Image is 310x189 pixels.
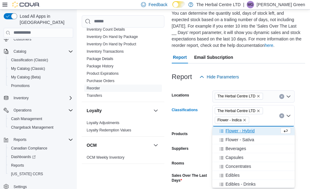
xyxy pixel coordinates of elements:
[11,107,73,114] span: Operations
[172,4,302,49] div: View your inventory availability and how quickly products are selling. You can determine the quan...
[172,161,184,166] label: Rooms
[87,120,120,125] span: Loyalty Adjustments
[11,136,73,143] span: Reports
[218,93,256,99] span: The Herbal Centre LTD
[87,27,125,32] a: Inventory Count Details
[87,42,136,46] a: Inventory On Hand by Product
[11,163,24,168] span: Reports
[9,115,73,123] span: Cash Management
[6,123,76,132] button: Chargeback Management
[9,56,51,64] a: Classification (Classic)
[87,35,138,39] a: Inventory On Hand by Package
[1,35,76,43] button: Customers
[11,58,48,62] span: Classification (Classic)
[226,154,243,161] span: Capsules
[173,51,187,63] span: Report
[243,118,246,122] button: Remove Flower - Indica from selection in this group
[11,94,31,102] button: Inventory
[11,136,29,143] button: Reports
[87,42,136,47] span: Inventory On Hand by Product
[87,71,119,76] span: Product Expirations
[17,13,73,25] span: Load All Apps in [GEOGRAPHIC_DATA]
[286,113,291,118] button: Close list of options
[1,47,76,56] button: Catalog
[9,162,26,169] a: Reports
[87,93,102,98] a: Transfers
[87,86,100,91] span: Reorder
[87,79,115,83] a: Purchase Orders
[11,116,42,121] span: Cash Management
[6,73,76,81] button: My Catalog (Beta)
[87,64,113,68] a: Package History
[82,119,164,136] div: Loyalty
[14,37,31,42] span: Customers
[87,34,138,39] span: Inventory On Hand by Package
[87,57,113,61] a: Package Details
[212,171,295,180] button: Edibles
[215,117,249,123] span: Flower - Indica
[172,93,189,98] label: Locations
[152,107,159,114] button: Loyalty
[11,154,36,159] span: Dashboards
[9,74,43,81] a: My Catalog (Beta)
[12,2,40,8] img: Cova
[9,145,73,152] span: Canadian Compliance
[215,93,263,100] span: The Herbal Centre LTD
[172,73,192,81] h3: Report
[247,1,253,8] span: MG
[197,71,241,83] button: Hide Parameters
[212,162,295,171] button: Concentrates
[11,94,73,102] span: Inventory
[172,173,210,183] label: Sales Over The Last Days
[9,115,45,123] a: Cash Management
[11,75,41,80] span: My Catalog (Beta)
[265,43,273,48] a: here
[6,81,76,90] button: Promotions
[194,51,233,63] span: Email Subscription
[87,93,102,98] span: Transfers
[1,106,76,115] button: Operations
[87,64,113,69] span: Package History
[226,181,256,187] span: Edibles - Drinks
[207,74,239,80] span: Hide Parameters
[279,94,284,99] button: Clear input
[226,137,254,143] span: Flower - Sativa
[87,49,124,54] span: Inventory Transactions
[11,48,73,55] span: Catalog
[1,94,76,102] button: Inventory
[218,108,256,114] span: The Herbal Centre LTD
[172,108,198,112] label: Classifications
[87,71,119,76] a: Product Expirations
[257,109,260,113] button: Remove The Herbal Centre LTD from selection in this group
[226,128,255,134] span: Flower - Hybrid
[9,153,38,161] a: Dashboards
[9,170,73,178] span: Washington CCRS
[257,94,260,98] button: Remove The Herbal Centre LTD from selection in this group
[215,108,263,114] span: The Herbal Centre LTD
[212,180,295,189] button: Edibles - Drinks
[9,65,48,72] a: My Catalog (Classic)
[152,142,159,149] button: OCM
[9,124,73,131] span: Chargeback Management
[172,146,189,151] label: Suppliers
[87,155,124,160] a: OCM Weekly Inventory
[14,96,29,100] span: Inventory
[87,142,151,148] button: OCM
[9,153,73,161] span: Dashboards
[11,48,29,55] button: Catalog
[226,146,246,152] span: Beverages
[87,108,151,114] button: Loyalty
[11,66,45,71] span: My Catalog (Classic)
[152,169,159,176] button: Pricing
[11,35,73,43] span: Customers
[6,115,76,123] button: Cash Management
[257,1,305,8] p: [PERSON_NAME] Green
[11,107,34,114] button: Operations
[226,163,251,169] span: Concentrates
[6,144,76,153] button: Canadian Compliance
[87,142,97,148] h3: OCM
[87,108,102,114] h3: Loyalty
[212,144,295,153] button: Beverages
